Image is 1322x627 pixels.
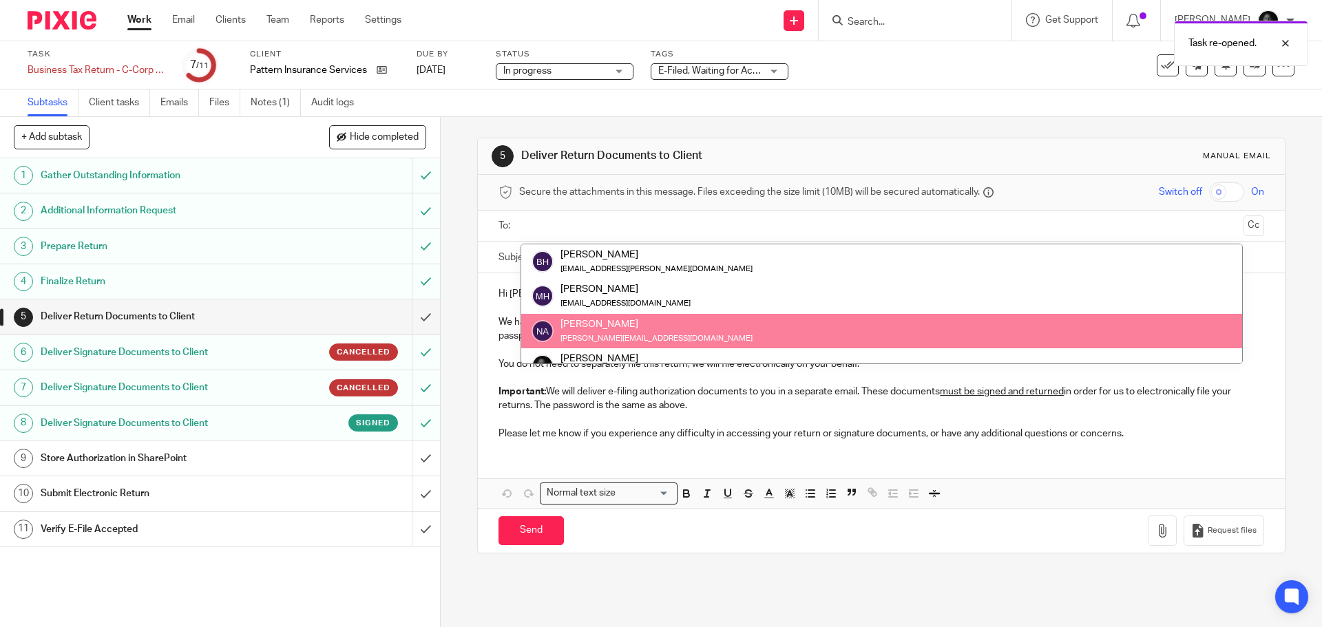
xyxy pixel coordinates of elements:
div: 5 [14,308,33,327]
div: Manual email [1203,151,1271,162]
div: 7 [190,57,209,73]
span: In progress [503,66,552,76]
div: Business Tax Return - C-Corp - On Extension [28,63,165,77]
p: Task re-opened. [1188,36,1257,50]
span: Request files [1208,525,1257,536]
a: Emails [160,89,199,116]
a: Notes (1) [251,89,301,116]
img: svg%3E [532,285,554,307]
small: [PERSON_NAME][EMAIL_ADDRESS][DOMAIN_NAME] [560,334,753,342]
span: Signed [356,417,390,429]
a: Audit logs [311,89,364,116]
label: Tags [651,49,788,60]
div: Search for option [540,482,678,504]
a: Work [127,13,151,27]
label: Task [28,49,165,60]
span: Cancelled [337,382,390,394]
a: Team [266,13,289,27]
span: Switch off [1159,185,1202,199]
img: Pixie [28,11,96,30]
small: [EMAIL_ADDRESS][DOMAIN_NAME] [560,299,691,307]
span: On [1251,185,1264,199]
input: Search for option [620,486,669,500]
button: + Add subtask [14,125,90,149]
div: 9 [14,449,33,468]
span: Secure the attachments in this message. Files exceeding the size limit (10MB) will be secured aut... [519,185,980,199]
div: 6 [14,343,33,362]
label: To: [499,219,514,233]
u: must be signed and returned [940,387,1064,396]
span: Cancelled [337,346,390,358]
span: Hide completed [350,132,419,143]
a: Clients [216,13,246,27]
span: E-Filed, Waiting for Acknowledgement + 2 [658,66,837,76]
h1: Deliver Return Documents to Client [41,306,279,327]
p: We have prepared your federal and state corporation income tax returns for the year [DATE]. Pleas... [499,315,1263,343]
a: Settings [365,13,401,27]
h1: Additional Information Request [41,200,279,221]
h1: Deliver Signature Documents to Client [41,377,279,398]
div: [PERSON_NAME] [560,352,753,365]
button: Cc [1244,215,1264,236]
div: 7 [14,378,33,397]
a: Subtasks [28,89,78,116]
p: Pattern Insurance Services Inc [250,63,370,77]
h1: Deliver Return Documents to Client [521,149,911,163]
a: Files [209,89,240,116]
div: 4 [14,272,33,291]
span: [DATE] [417,65,445,75]
p: We will deliver e-filing authorization documents to you in a separate email. These documents in o... [499,385,1263,413]
p: Hi [PERSON_NAME], [499,287,1263,301]
a: Client tasks [89,89,150,116]
label: Due by [417,49,479,60]
label: Status [496,49,633,60]
small: [EMAIL_ADDRESS][PERSON_NAME][DOMAIN_NAME] [560,265,753,273]
img: Chris.jpg [1257,10,1279,32]
div: 2 [14,202,33,221]
img: svg%3E [532,320,554,342]
h1: Store Authorization in SharePoint [41,448,279,469]
h1: Finalize Return [41,271,279,292]
p: Please let me know if you experience any difficulty in accessing your return or signature documen... [499,427,1263,440]
a: Reports [310,13,344,27]
div: [PERSON_NAME] [560,248,753,262]
input: Send [499,516,564,546]
h1: Submit Electronic Return [41,483,279,504]
h1: Prepare Return [41,236,279,257]
label: Subject: [499,251,534,264]
div: [PERSON_NAME] [560,282,691,296]
h1: Gather Outstanding Information [41,165,279,186]
h1: Deliver Signature Documents to Client [41,342,279,363]
span: Normal text size [543,486,618,500]
button: Hide completed [329,125,426,149]
p: You do not need to separately file this return, we will file electronically on your behalf. [499,357,1263,371]
h1: Verify E-File Accepted [41,519,279,540]
button: Request files [1184,516,1263,546]
label: Client [250,49,399,60]
div: 11 [14,520,33,539]
div: [PERSON_NAME] [560,317,753,330]
a: Email [172,13,195,27]
img: Chris.jpg [532,354,554,376]
strong: Important: [499,387,546,396]
div: 10 [14,484,33,503]
div: 8 [14,414,33,433]
div: 3 [14,237,33,256]
div: 5 [492,145,514,167]
div: 1 [14,166,33,185]
small: /11 [196,62,209,70]
h1: Deliver Signature Documents to Client [41,413,279,434]
img: svg%3E [532,251,554,273]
